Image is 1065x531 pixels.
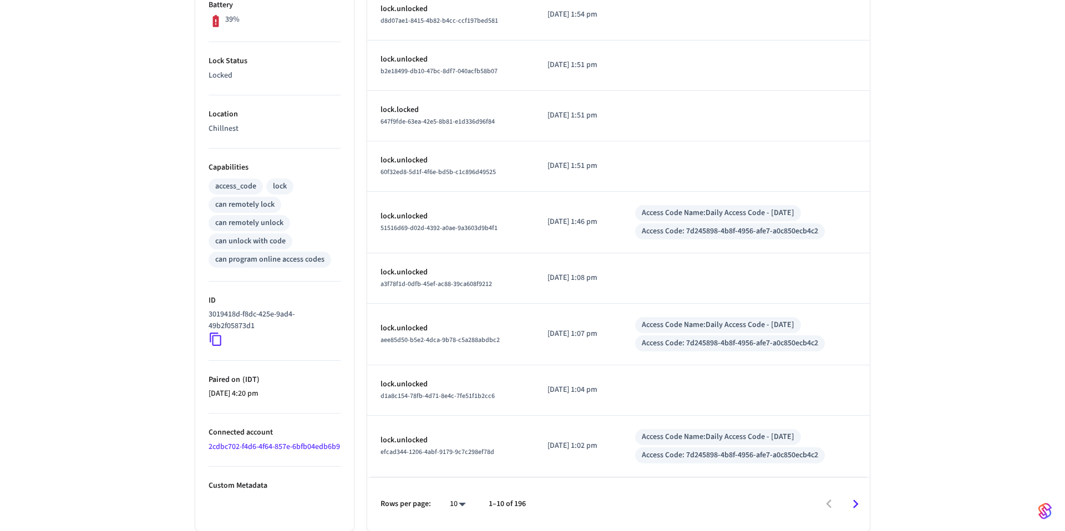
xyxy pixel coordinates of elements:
p: [DATE] 1:46 pm [547,216,608,228]
p: Rows per page: [381,498,431,510]
p: Custom Metadata [209,480,341,492]
p: Locked [209,70,341,81]
div: Access Code Name: Daily Access Code - [DATE] [642,207,794,219]
span: d1a8c154-78fb-4d71-8e4c-7fe51f1b2cc6 [381,391,495,401]
div: 10 [444,496,471,512]
p: Paired on [209,374,341,386]
p: [DATE] 1:51 pm [547,110,608,121]
p: [DATE] 1:51 pm [547,160,608,172]
span: 647f9fde-63ea-42e5-8b81-e1d336d96f84 [381,117,495,126]
div: Access Code: 7d245898-4b8f-4956-afe7-a0c850ecb4c2 [642,338,818,349]
p: lock.unlocked [381,379,521,390]
div: can remotely lock [215,199,275,211]
p: lock.unlocked [381,435,521,446]
p: [DATE] 1:51 pm [547,59,608,71]
p: Connected account [209,427,341,438]
p: Chillnest [209,123,341,135]
span: 60f32ed8-5d1f-4f6e-bd5b-c1c896d49525 [381,167,496,177]
span: aee85d50-b5e2-4dca-9b78-c5a288abdbc2 [381,335,500,345]
span: ( IDT ) [240,374,260,385]
p: lock.unlocked [381,211,521,222]
p: 1–10 of 196 [489,498,526,510]
p: lock.unlocked [381,323,521,334]
p: lock.locked [381,104,521,116]
div: Access Code Name: Daily Access Code - [DATE] [642,431,794,443]
div: can program online access codes [215,254,324,265]
div: can remotely unlock [215,217,283,229]
img: SeamLogoGradient.69752ec5.svg [1038,502,1052,520]
p: [DATE] 1:08 pm [547,272,608,284]
div: access_code [215,181,256,192]
p: Location [209,109,341,120]
div: Access Code: 7d245898-4b8f-4956-afe7-a0c850ecb4c2 [642,450,818,461]
p: 39% [225,14,240,25]
p: lock.unlocked [381,155,521,166]
p: lock.unlocked [381,3,521,15]
p: lock.unlocked [381,267,521,278]
p: [DATE] 1:54 pm [547,9,608,21]
a: 2cdbc702-f4d6-4f64-857e-6bfb04edb6b9 [209,441,340,452]
button: Go to next page [843,491,869,517]
span: a3f78f1d-0dfb-45ef-ac88-39ca608f9212 [381,279,492,289]
p: 3019418d-f8dc-425e-9ad4-49b2f05873d1 [209,309,336,332]
div: can unlock with code [215,236,286,247]
div: lock [273,181,287,192]
p: [DATE] 1:07 pm [547,328,608,340]
span: d8d07ae1-8415-4b82-b4cc-ccf197bed581 [381,16,498,25]
span: efcad344-1206-4abf-9179-9c7c298ef78d [381,447,494,457]
p: [DATE] 4:20 pm [209,388,341,400]
p: Lock Status [209,55,341,67]
p: [DATE] 1:02 pm [547,440,608,452]
span: b2e18499-db10-47bc-8df7-040acfb58b07 [381,67,498,76]
div: Access Code Name: Daily Access Code - [DATE] [642,319,794,331]
div: Access Code: 7d245898-4b8f-4956-afe7-a0c850ecb4c2 [642,226,818,237]
p: [DATE] 1:04 pm [547,384,608,396]
p: ID [209,295,341,307]
p: Capabilities [209,162,341,173]
p: lock.unlocked [381,54,521,65]
span: 51516d69-d02d-4392-a0ae-9a3603d9b4f1 [381,223,498,233]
